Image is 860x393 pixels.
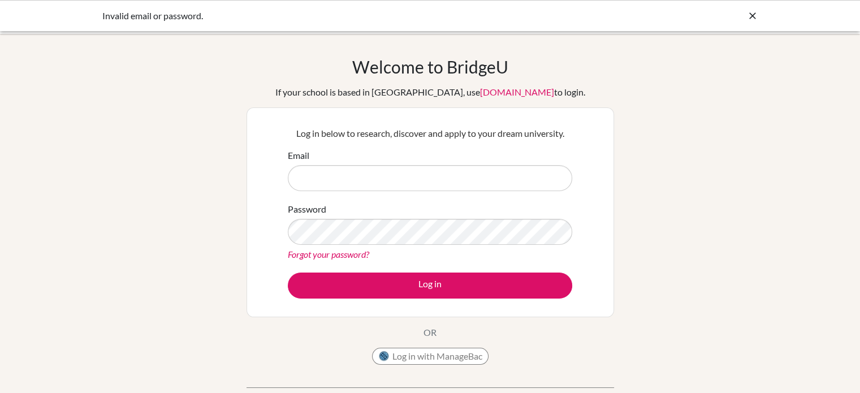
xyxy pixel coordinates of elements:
[288,149,309,162] label: Email
[288,202,326,216] label: Password
[288,127,572,140] p: Log in below to research, discover and apply to your dream university.
[352,57,508,77] h1: Welcome to BridgeU
[102,9,589,23] div: Invalid email or password.
[288,249,369,260] a: Forgot your password?
[275,85,585,99] div: If your school is based in [GEOGRAPHIC_DATA], use to login.
[480,87,554,97] a: [DOMAIN_NAME]
[423,326,437,339] p: OR
[372,348,489,365] button: Log in with ManageBac
[288,273,572,299] button: Log in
